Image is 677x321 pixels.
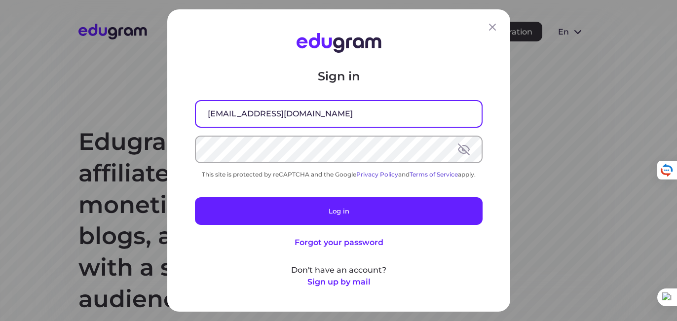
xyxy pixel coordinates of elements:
[307,276,370,288] button: Sign up by mail
[195,171,483,178] div: This site is protected by reCAPTCHA and the Google and apply.
[296,33,381,53] img: Edugram Logo
[195,69,483,84] p: Sign in
[195,264,483,276] p: Don't have an account?
[195,197,483,225] button: Log in
[410,171,458,178] a: Terms of Service
[294,237,383,249] button: Forgot your password
[196,101,482,127] input: Email
[356,171,398,178] a: Privacy Policy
